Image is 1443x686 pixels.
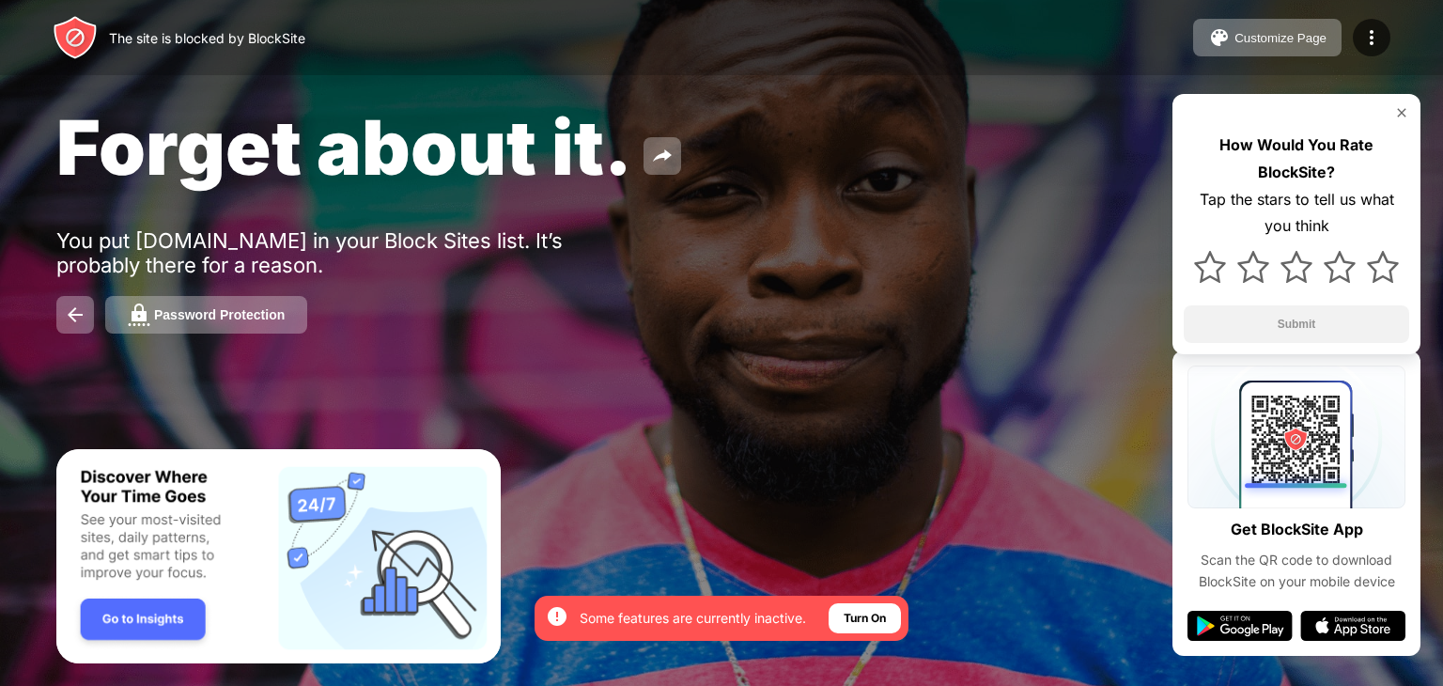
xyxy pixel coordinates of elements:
[651,145,674,167] img: share.svg
[1234,31,1327,45] div: Customize Page
[1208,26,1231,49] img: pallet.svg
[1394,105,1409,120] img: rate-us-close.svg
[1367,251,1399,283] img: star.svg
[128,304,150,326] img: password.svg
[1194,251,1226,283] img: star.svg
[1324,251,1356,283] img: star.svg
[154,307,285,322] div: Password Protection
[105,296,307,334] button: Password Protection
[1184,132,1409,186] div: How Would You Rate BlockSite?
[1237,251,1269,283] img: star.svg
[109,30,305,46] div: The site is blocked by BlockSite
[1184,305,1409,343] button: Submit
[1193,19,1342,56] button: Customize Page
[64,304,86,326] img: back.svg
[1187,366,1405,508] img: qrcode.svg
[546,605,568,628] img: error-circle-white.svg
[1184,186,1409,241] div: Tap the stars to tell us what you think
[1231,516,1363,543] div: Get BlockSite App
[580,609,806,628] div: Some features are currently inactive.
[1300,611,1405,641] img: app-store.svg
[56,228,637,277] div: You put [DOMAIN_NAME] in your Block Sites list. It’s probably there for a reason.
[1360,26,1383,49] img: menu-icon.svg
[53,15,98,60] img: header-logo.svg
[1187,550,1405,592] div: Scan the QR code to download BlockSite on your mobile device
[1280,251,1312,283] img: star.svg
[844,609,886,628] div: Turn On
[56,101,632,193] span: Forget about it.
[56,449,501,664] iframe: Banner
[1187,611,1293,641] img: google-play.svg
